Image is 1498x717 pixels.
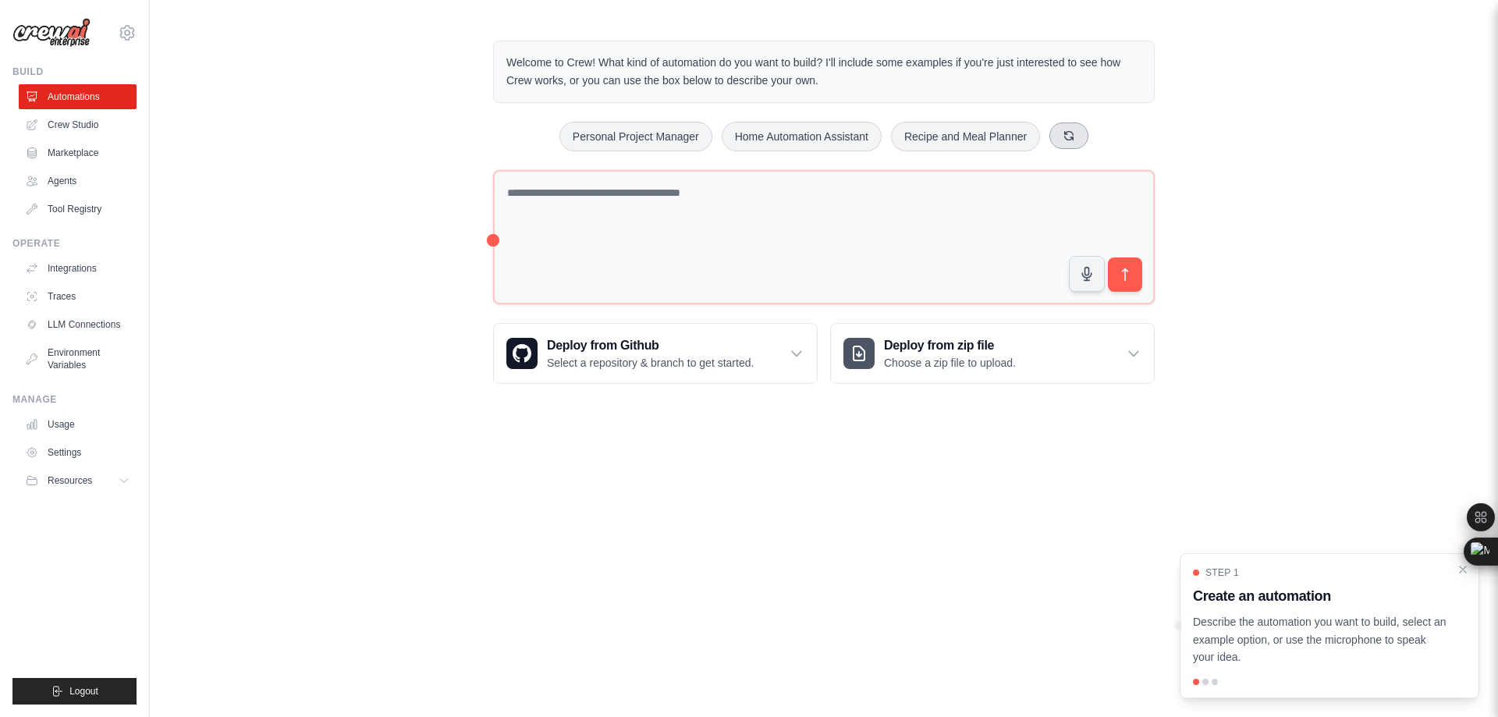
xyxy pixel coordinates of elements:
[1193,585,1447,607] h3: Create an automation
[19,340,137,378] a: Environment Variables
[1193,613,1447,666] p: Describe the automation you want to build, select an example option, or use the microphone to spe...
[12,393,137,406] div: Manage
[19,312,137,337] a: LLM Connections
[547,336,754,355] h3: Deploy from Github
[559,122,712,151] button: Personal Project Manager
[722,122,882,151] button: Home Automation Assistant
[1457,563,1469,576] button: Close walkthrough
[19,284,137,309] a: Traces
[12,237,137,250] div: Operate
[19,112,137,137] a: Crew Studio
[547,355,754,371] p: Select a repository & branch to get started.
[1205,566,1239,579] span: Step 1
[12,678,137,705] button: Logout
[506,54,1141,90] p: Welcome to Crew! What kind of automation do you want to build? I'll include some examples if you'...
[19,412,137,437] a: Usage
[69,685,98,697] span: Logout
[12,18,91,48] img: Logo
[19,140,137,165] a: Marketplace
[19,468,137,493] button: Resources
[12,66,137,78] div: Build
[19,197,137,222] a: Tool Registry
[19,256,137,281] a: Integrations
[884,336,1016,355] h3: Deploy from zip file
[1420,642,1498,717] iframe: Chat Widget
[48,474,92,487] span: Resources
[19,84,137,109] a: Automations
[884,355,1016,371] p: Choose a zip file to upload.
[19,169,137,193] a: Agents
[891,122,1040,151] button: Recipe and Meal Planner
[19,440,137,465] a: Settings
